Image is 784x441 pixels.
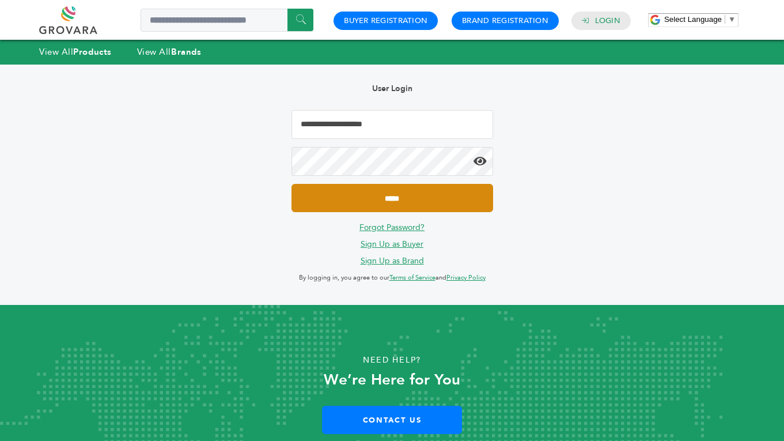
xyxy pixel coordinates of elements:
[39,352,745,369] p: Need Help?
[291,110,493,139] input: Email Address
[324,370,460,390] strong: We’re Here for You
[344,16,427,26] a: Buyer Registration
[361,239,423,250] a: Sign Up as Buyer
[322,406,462,434] a: Contact Us
[137,46,202,58] a: View AllBrands
[291,147,493,176] input: Password
[664,15,722,24] span: Select Language
[595,16,620,26] a: Login
[141,9,313,32] input: Search a product or brand...
[39,46,112,58] a: View AllProducts
[372,83,412,94] b: User Login
[389,273,435,282] a: Terms of Service
[171,46,201,58] strong: Brands
[73,46,111,58] strong: Products
[728,15,736,24] span: ▼
[291,271,493,285] p: By logging in, you agree to our and
[462,16,548,26] a: Brand Registration
[361,255,424,266] a: Sign Up as Brand
[446,273,486,282] a: Privacy Policy
[359,222,425,233] a: Forgot Password?
[664,15,736,24] a: Select Language​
